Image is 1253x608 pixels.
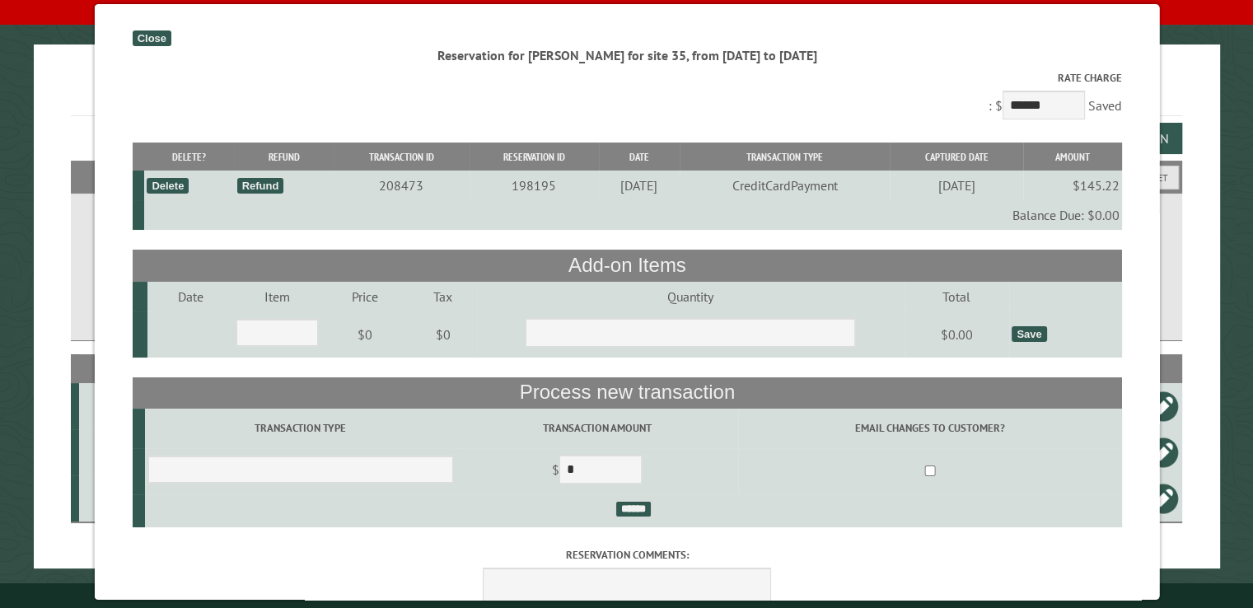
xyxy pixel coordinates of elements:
[132,250,1122,281] th: Add-on Items
[132,70,1122,86] label: Rate Charge
[147,282,233,311] td: Date
[132,46,1122,64] div: Reservation for [PERSON_NAME] for site 35, from [DATE] to [DATE]
[1011,326,1045,342] div: Save
[71,71,1182,116] h1: Reservations
[79,354,147,383] th: Site
[320,282,409,311] td: Price
[320,311,409,358] td: $0
[740,420,1119,436] label: Email changes to customer?
[333,171,469,200] td: 208473
[1022,143,1122,171] th: Amount
[147,420,453,436] label: Transaction Type
[904,311,1009,358] td: $0.00
[143,143,233,171] th: Delete?
[132,547,1122,563] label: Reservation comments:
[234,143,333,171] th: Refund
[889,143,1022,171] th: Captured Date
[1022,171,1122,200] td: $145.22
[132,70,1122,124] div: : $
[409,311,477,358] td: $0
[132,30,171,46] div: Close
[904,282,1009,311] td: Total
[679,171,890,200] td: CreditCardPayment
[534,590,720,601] small: © Campground Commander LLC. All rights reserved.
[333,143,469,171] th: Transaction ID
[71,161,1182,192] h2: Filters
[458,420,735,436] label: Transaction Amount
[132,377,1122,409] th: Process new transaction
[1087,97,1121,114] span: Saved
[233,282,320,311] td: Item
[86,398,144,414] div: 35
[86,490,144,507] div: 34
[598,143,679,171] th: Date
[409,282,477,311] td: Tax
[469,171,598,200] td: 198195
[469,143,598,171] th: Reservation ID
[86,444,144,461] div: 33
[679,143,890,171] th: Transaction Type
[236,178,283,194] div: Refund
[476,282,903,311] td: Quantity
[143,200,1121,230] td: Balance Due: $0.00
[146,178,188,194] div: Delete
[889,171,1022,200] td: [DATE]
[456,448,737,494] td: $
[598,171,679,200] td: [DATE]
